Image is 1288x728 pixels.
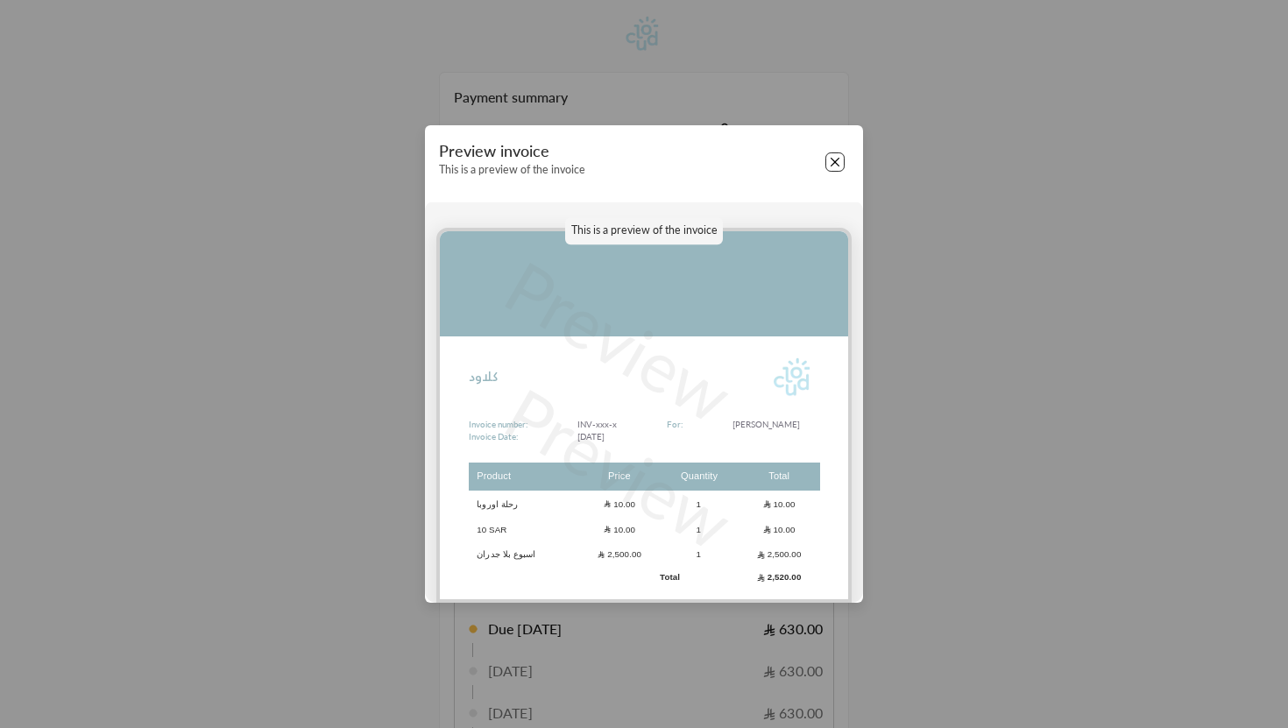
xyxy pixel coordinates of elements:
p: كلاود [469,368,498,386]
p: Invoice number: [469,418,527,431]
td: 10.00 [739,518,820,541]
p: This is a preview of the invoice [439,164,585,177]
td: 10 SAR [469,518,579,541]
td: Total [660,569,739,586]
td: رحلة اوروبا [469,492,579,516]
td: 2,500.00 [579,543,661,567]
th: Total [739,463,820,491]
button: Close [825,152,845,172]
td: 2,520.00 [739,569,820,586]
p: This is a preview of the invoice [565,217,723,245]
img: 000_cgjlt.png [440,231,848,336]
p: Preview invoice [439,142,585,161]
td: 10.00 [739,492,820,516]
td: اسبوع بلا جدران [469,543,579,567]
img: Logo [768,351,820,404]
p: Preview [487,361,752,575]
table: Products [469,461,820,589]
td: 10.00 [579,518,661,541]
td: 2,500.00 [739,543,820,567]
th: Product [469,463,579,491]
p: [PERSON_NAME] [732,418,820,431]
p: Invoice Date: [469,430,527,443]
p: Preview [487,234,752,448]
